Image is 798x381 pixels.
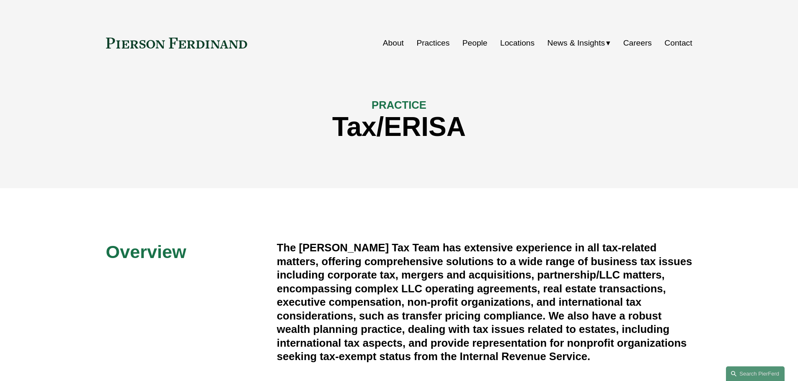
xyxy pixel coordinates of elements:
h1: Tax/ERISA [106,112,692,142]
a: People [462,35,488,51]
span: Overview [106,242,186,262]
a: About [383,35,404,51]
h4: The [PERSON_NAME] Tax Team has extensive experience in all tax-related matters, offering comprehe... [277,241,692,363]
span: News & Insights [547,36,605,51]
span: PRACTICE [372,99,426,111]
a: Contact [664,35,692,51]
a: Careers [623,35,652,51]
a: Search this site [726,366,785,381]
a: Practices [416,35,449,51]
a: folder dropdown [547,35,611,51]
a: Locations [500,35,535,51]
